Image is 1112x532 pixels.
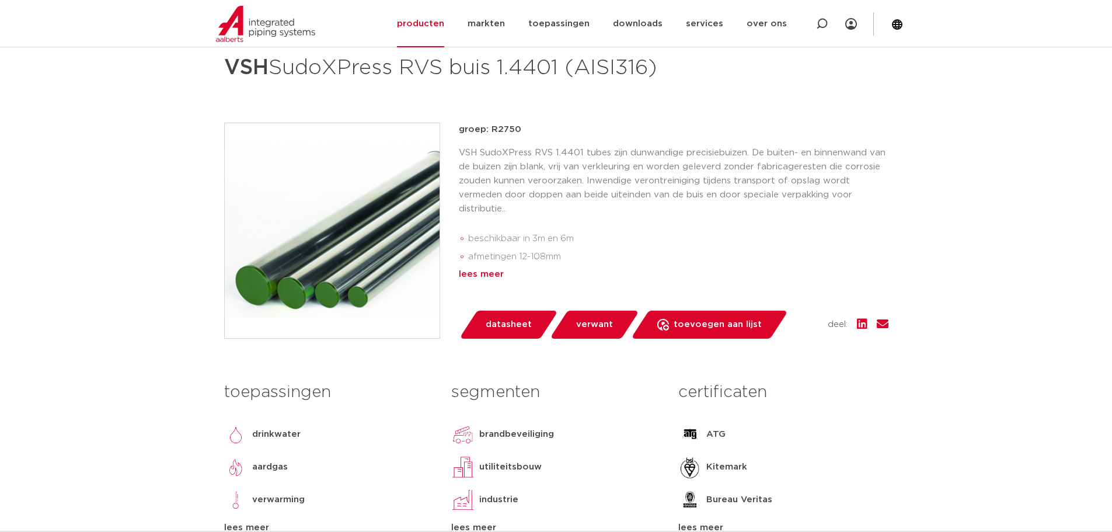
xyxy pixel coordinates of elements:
[706,493,772,507] p: Bureau Veritas
[678,423,702,446] img: ATG
[549,311,639,339] a: verwant
[576,315,613,334] span: verwant
[451,423,475,446] img: brandbeveiliging
[479,427,554,441] p: brandbeveiliging
[828,318,848,332] span: deel:
[468,248,888,266] li: afmetingen 12-108mm
[706,427,726,441] p: ATG
[252,460,288,474] p: aardgas
[224,381,434,404] h3: toepassingen
[678,381,888,404] h3: certificaten
[459,311,558,339] a: datasheet
[451,455,475,479] img: utiliteitsbouw
[252,493,305,507] p: verwarming
[459,146,888,216] p: VSH SudoXPress RVS 1.4401 tubes zijn dunwandige precisiebuizen. De buiten- en binnenwand van de b...
[224,50,663,85] h1: SudoXPress RVS buis 1.4401 (AISI316)
[252,427,301,441] p: drinkwater
[468,230,888,248] li: beschikbaar in 3m en 6m
[224,57,269,78] strong: VSH
[479,460,542,474] p: utiliteitsbouw
[459,267,888,281] div: lees meer
[678,455,702,479] img: Kitemark
[479,493,518,507] p: industrie
[706,460,747,474] p: Kitemark
[678,488,702,512] img: Bureau Veritas
[486,315,532,334] span: datasheet
[451,381,661,404] h3: segmenten
[674,315,762,334] span: toevoegen aan lijst
[224,455,248,479] img: aardgas
[451,488,475,512] img: industrie
[224,423,248,446] img: drinkwater
[225,123,440,338] img: Product Image for VSH SudoXPress RVS buis 1.4401 (AISI316)
[224,488,248,512] img: verwarming
[459,123,888,137] p: groep: R2750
